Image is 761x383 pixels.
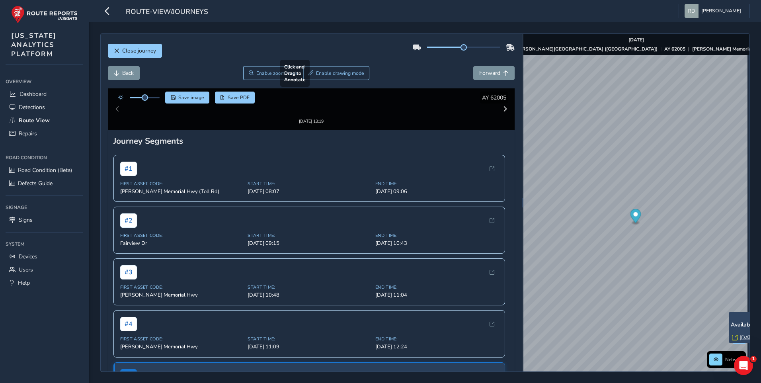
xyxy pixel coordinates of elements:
[6,213,83,227] a: Signs
[19,266,33,274] span: Users
[725,356,743,363] span: Network
[6,76,83,88] div: Overview
[120,181,243,188] span: [PERSON_NAME] Memorial Hwy (Toll Rd)
[6,238,83,250] div: System
[19,253,37,260] span: Devices
[141,364,168,373] span: Current
[11,31,57,59] span: [US_STATE] ANALYTICS PLATFORM
[108,44,162,58] button: Close journey
[228,94,250,101] span: Save PDF
[248,336,371,344] span: [DATE] 11:09
[630,209,641,225] div: Map marker
[126,7,208,18] span: route-view/journeys
[120,277,243,283] span: First Asset Code:
[248,181,371,188] span: [DATE] 08:07
[375,277,498,283] span: End Time:
[6,152,83,164] div: Road Condition
[248,284,371,291] span: [DATE] 10:48
[685,4,744,18] button: [PERSON_NAME]
[375,225,498,231] span: End Time:
[120,310,137,324] span: # 4
[120,174,243,180] span: First Asset Code:
[248,174,371,180] span: Start Time:
[248,329,371,335] span: Start Time:
[18,180,53,187] span: Defects Guide
[6,201,83,213] div: Signage
[120,154,137,169] span: # 1
[6,88,83,101] a: Dashboard
[18,166,72,174] span: Road Condition (Beta)
[664,46,685,52] strong: AY 62005
[685,4,699,18] img: diamond-layout
[375,181,498,188] span: [DATE] 09:06
[375,174,498,180] span: End Time:
[120,206,137,221] span: # 2
[6,263,83,276] a: Users
[248,225,371,231] span: Start Time:
[19,216,33,224] span: Signs
[375,336,498,344] span: [DATE] 12:24
[108,66,140,80] button: Back
[20,90,47,98] span: Dashboard
[6,101,83,114] a: Detections
[120,258,137,272] span: # 3
[256,70,299,76] span: Enable zoom mode
[482,94,506,102] span: AY 62005
[375,329,498,335] span: End Time:
[19,117,50,124] span: Route View
[248,233,371,240] span: [DATE] 09:15
[18,279,30,287] span: Help
[734,356,753,375] iframe: Intercom live chat
[122,47,156,55] span: Close journey
[120,225,243,231] span: First Asset Code:
[120,336,243,344] span: [PERSON_NAME] Memorial Hwy
[479,69,500,77] span: Forward
[287,108,336,114] div: [DATE] 13:19
[120,362,137,376] span: # 5
[19,104,45,111] span: Detections
[750,356,757,362] span: 1
[178,94,204,101] span: Save image
[628,37,644,43] strong: [DATE]
[6,177,83,190] a: Defects Guide
[6,114,83,127] a: Route View
[473,66,515,80] button: Forward
[120,233,243,240] span: Fairview Dr
[165,92,209,104] button: Save
[122,69,134,77] span: Back
[243,66,303,80] button: Zoom
[120,284,243,291] span: [PERSON_NAME] Memorial Hwy
[6,127,83,140] a: Repairs
[6,250,83,263] a: Devices
[375,233,498,240] span: [DATE] 10:43
[113,128,509,139] div: Journey Segments
[375,284,498,291] span: [DATE] 11:04
[215,92,255,104] button: PDF
[701,4,741,18] span: [PERSON_NAME]
[248,277,371,283] span: Start Time:
[19,130,37,137] span: Repairs
[6,276,83,289] a: Help
[120,329,243,335] span: First Asset Code:
[6,164,83,177] a: Road Condition (Beta)
[303,66,370,80] button: Draw
[11,6,78,23] img: rr logo
[316,70,364,76] span: Enable drawing mode
[287,100,336,108] img: Thumbnail frame
[488,46,658,52] strong: ASSET NO. [PERSON_NAME][GEOGRAPHIC_DATA] ([GEOGRAPHIC_DATA])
